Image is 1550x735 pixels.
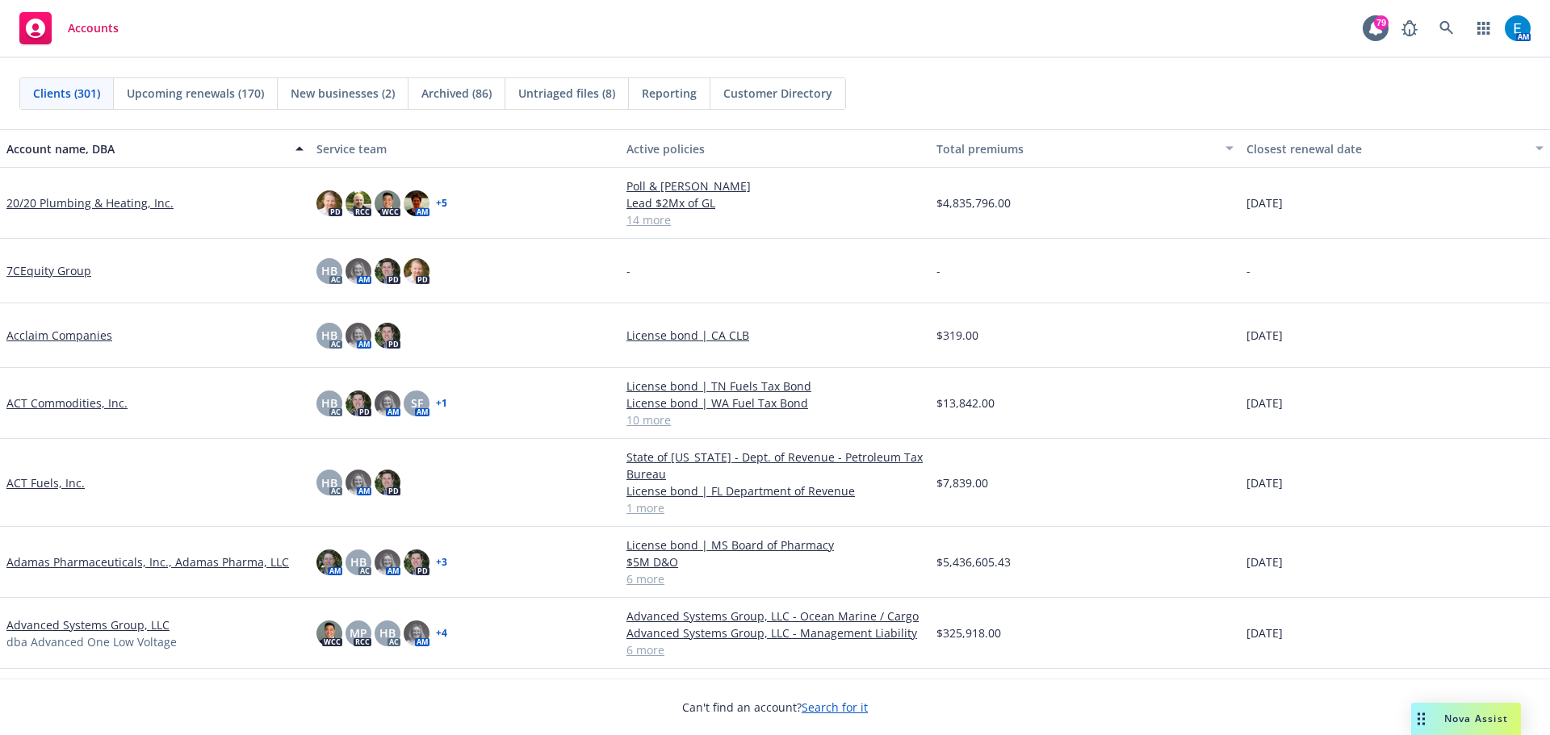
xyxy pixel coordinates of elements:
span: HB [321,262,337,279]
a: Report a Bug [1393,12,1426,44]
a: Lead $2Mx of GL [626,194,924,211]
a: 7CEquity Group [6,262,91,279]
a: Advanced Systems Group, LLC - Ocean Marine / Cargo [626,608,924,624]
span: [DATE] [1246,553,1283,570]
a: Adamas Pharmaceuticals, Inc., Adamas Pharma, LLC [6,553,289,570]
img: photo [346,190,371,216]
img: photo [1505,15,1531,41]
span: Untriaged files (8) [518,85,615,102]
a: ACT Commodities, Inc. [6,395,128,411]
img: photo [375,390,400,416]
span: [DATE] [1246,624,1283,641]
a: + 5 [436,198,447,208]
span: [DATE] [1246,395,1283,411]
a: State of [US_STATE] - Dept. of Revenue - Petroleum Tax Bureau [626,449,924,482]
span: [DATE] [1246,327,1283,344]
a: $5M D&O [626,553,924,570]
a: Search for it [802,700,868,715]
a: 20/20 Plumbing & Heating, Inc. [6,194,174,211]
a: 10 more [626,411,924,428]
img: photo [346,390,371,416]
span: HB [379,624,396,641]
a: 14 more [626,211,924,228]
div: Service team [316,140,614,157]
a: Switch app [1468,12,1500,44]
img: photo [316,549,342,575]
button: Nova Assist [1411,703,1521,735]
div: Account name, DBA [6,140,286,157]
a: ACT Fuels, Inc. [6,474,85,491]
a: Search [1431,12,1463,44]
span: Clients (301) [33,85,100,102]
img: photo [404,258,429,284]
span: Reporting [642,85,697,102]
span: $4,835,796.00 [936,194,1011,211]
span: New businesses (2) [291,85,395,102]
span: $7,839.00 [936,474,988,491]
a: Advanced Systems Group, LLC [6,616,170,633]
a: License bond | WA Fuel Tax Bond [626,395,924,411]
a: License bond | MS Board of Pharmacy [626,537,924,553]
span: Customer Directory [723,85,832,102]
button: Active policies [620,129,930,168]
img: photo [346,258,371,284]
span: HB [350,553,367,570]
span: HB [321,327,337,344]
button: Closest renewal date [1240,129,1550,168]
a: License bond | CA CLB [626,327,924,344]
a: + 1 [436,399,447,408]
img: photo [346,323,371,349]
div: Active policies [626,140,924,157]
span: Upcoming renewals (170) [127,85,264,102]
img: photo [375,549,400,575]
img: photo [375,190,400,216]
span: [DATE] [1246,194,1283,211]
a: License bond | TN Fuels Tax Bond [626,378,924,395]
span: HB [321,474,337,491]
span: - [626,262,630,279]
img: photo [316,190,342,216]
span: Can't find an account? [682,699,868,716]
span: $325,918.00 [936,624,1001,641]
a: + 4 [436,629,447,638]
span: dba Advanced One Low Voltage [6,633,177,650]
span: [DATE] [1246,474,1283,491]
a: License bond | FL Department of Revenue [626,482,924,499]
span: MP [350,624,367,641]
span: SF [411,395,423,411]
a: Advanced Systems Group, LLC - Management Liability [626,624,924,641]
a: 6 more [626,641,924,658]
a: + 3 [436,558,447,567]
img: photo [404,549,429,575]
span: HB [321,395,337,411]
span: - [936,262,940,279]
span: Archived (86) [421,85,492,102]
div: Total premiums [936,140,1216,157]
img: photo [375,470,400,495]
span: $13,842.00 [936,395,995,411]
button: Service team [310,129,620,168]
span: Accounts [68,22,119,35]
img: photo [346,470,371,495]
span: $5,436,605.43 [936,553,1011,570]
a: Accounts [13,6,125,51]
div: Closest renewal date [1246,140,1526,157]
a: Acclaim Companies [6,327,112,344]
img: photo [375,323,400,349]
img: photo [404,620,429,646]
img: photo [316,620,342,646]
a: Poll & [PERSON_NAME] [626,177,924,194]
span: Nova Assist [1444,712,1508,725]
div: Drag to move [1411,703,1431,735]
a: 1 more [626,499,924,516]
a: 6 more [626,570,924,587]
img: photo [375,258,400,284]
div: 79 [1374,15,1389,30]
button: Total premiums [930,129,1240,168]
